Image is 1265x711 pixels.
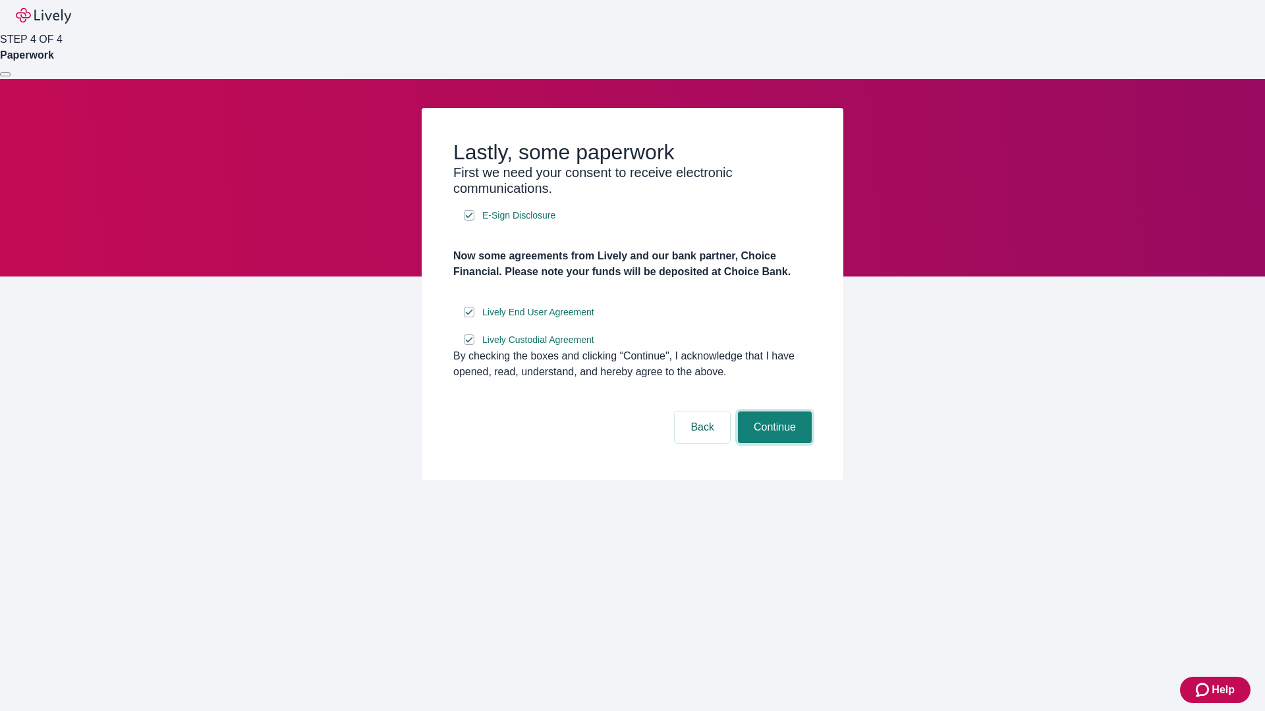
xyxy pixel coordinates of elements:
div: By checking the boxes and clicking “Continue", I acknowledge that I have opened, read, understand... [453,348,812,380]
a: e-sign disclosure document [480,332,597,348]
button: Continue [738,411,812,443]
a: e-sign disclosure document [480,207,558,224]
span: E-Sign Disclosure [482,209,555,223]
button: Zendesk support iconHelp [1180,677,1251,703]
h2: Lastly, some paperwork [453,140,812,165]
a: e-sign disclosure document [480,304,597,321]
img: Lively [16,8,71,24]
button: Back [675,411,730,443]
h4: Now some agreements from Lively and our bank partner, Choice Financial. Please note your funds wi... [453,248,812,280]
span: Lively Custodial Agreement [482,333,594,347]
span: Lively End User Agreement [482,305,594,319]
h3: First we need your consent to receive electronic communications. [453,165,812,196]
svg: Zendesk support icon [1196,682,1212,698]
span: Help [1212,682,1235,698]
